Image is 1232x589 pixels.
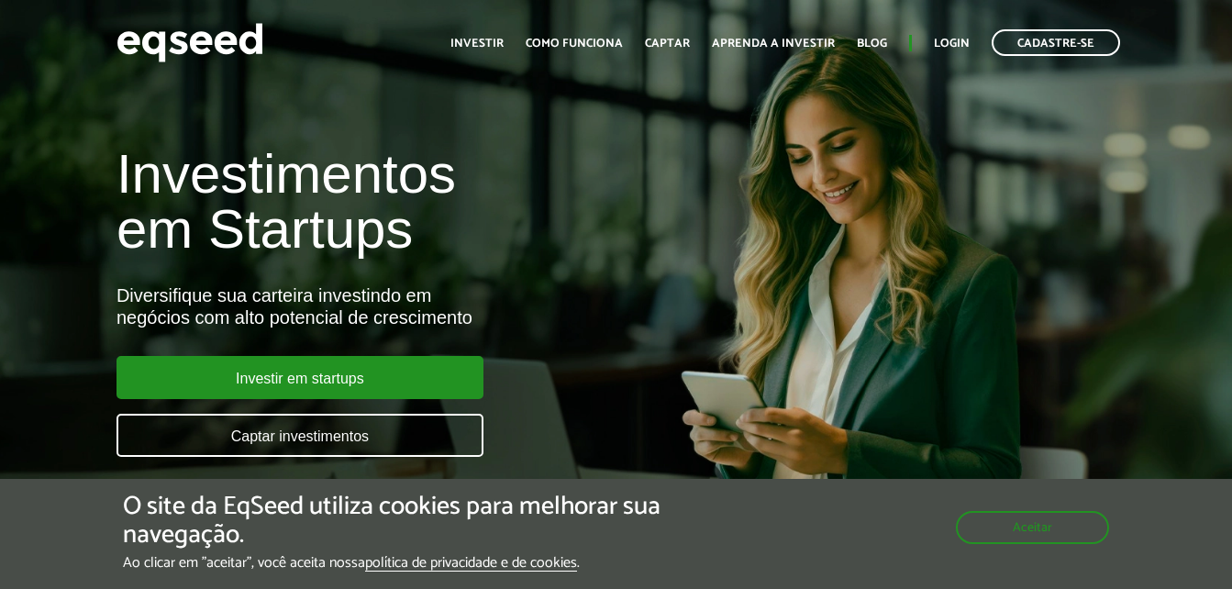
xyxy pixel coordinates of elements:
[526,38,623,50] a: Como funciona
[117,147,705,257] h1: Investimentos em Startups
[123,493,715,550] h5: O site da EqSeed utiliza cookies para melhorar sua navegação.
[956,511,1109,544] button: Aceitar
[117,356,483,399] a: Investir em startups
[645,38,690,50] a: Captar
[117,18,263,67] img: EqSeed
[712,38,835,50] a: Aprenda a investir
[934,38,970,50] a: Login
[450,38,504,50] a: Investir
[123,554,715,572] p: Ao clicar em "aceitar", você aceita nossa .
[117,284,705,328] div: Diversifique sua carteira investindo em negócios com alto potencial de crescimento
[857,38,887,50] a: Blog
[117,414,483,457] a: Captar investimentos
[365,556,577,572] a: política de privacidade e de cookies
[992,29,1120,56] a: Cadastre-se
